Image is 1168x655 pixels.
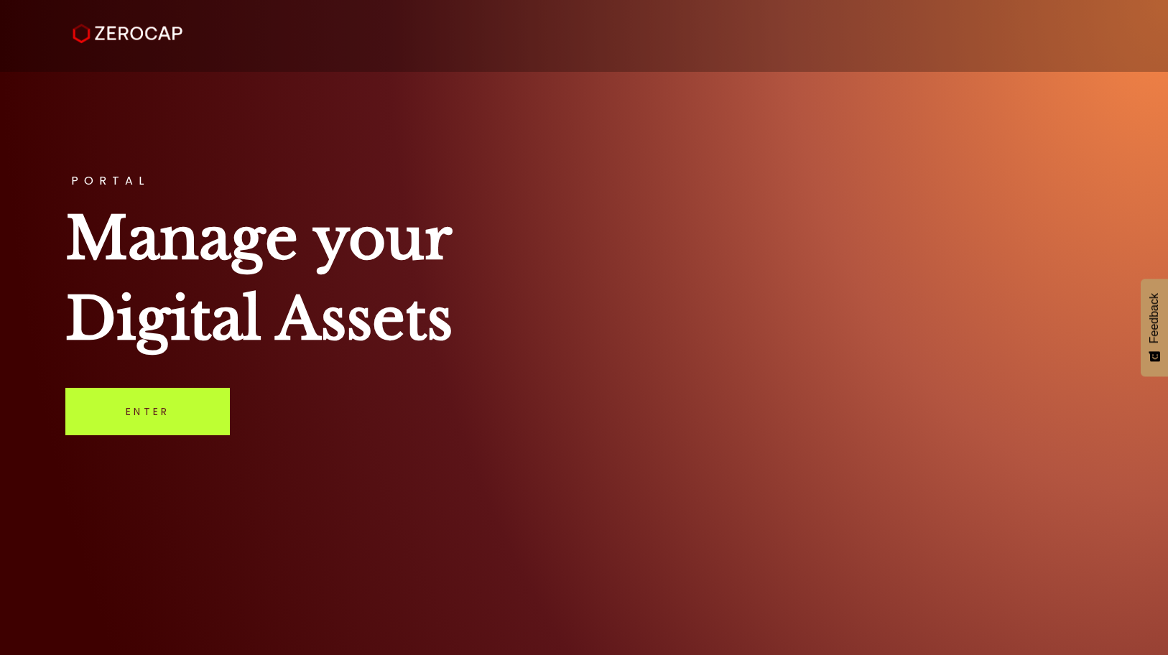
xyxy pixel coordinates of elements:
[65,388,230,435] a: Enter
[1141,279,1168,376] button: Feedback - Show survey
[1148,293,1161,343] span: Feedback
[73,24,182,44] img: ZeroCap
[65,198,1103,359] h1: Manage your Digital Assets
[65,175,1103,187] h3: PORTAL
